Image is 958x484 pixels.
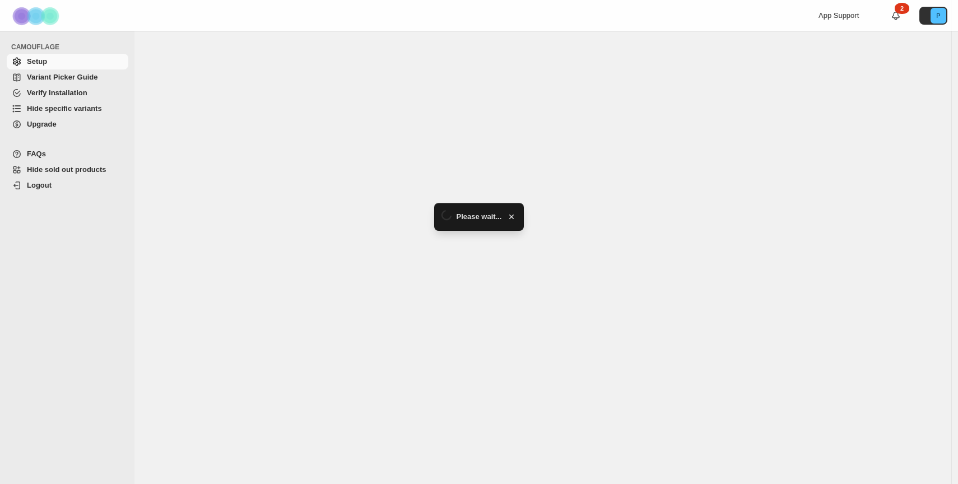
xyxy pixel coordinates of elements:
[9,1,65,31] img: Camouflage
[7,178,128,193] a: Logout
[7,101,128,117] a: Hide specific variants
[27,89,87,97] span: Verify Installation
[27,150,46,158] span: FAQs
[27,181,52,189] span: Logout
[890,10,901,21] a: 2
[27,104,102,113] span: Hide specific variants
[7,85,128,101] a: Verify Installation
[7,162,128,178] a: Hide sold out products
[7,54,128,69] a: Setup
[457,211,502,222] span: Please wait...
[27,57,47,66] span: Setup
[819,11,859,20] span: App Support
[919,7,947,25] button: Avatar with initials P
[931,8,946,24] span: Avatar with initials P
[7,117,128,132] a: Upgrade
[27,73,97,81] span: Variant Picker Guide
[11,43,129,52] span: CAMOUFLAGE
[27,165,106,174] span: Hide sold out products
[936,12,940,19] text: P
[27,120,57,128] span: Upgrade
[7,69,128,85] a: Variant Picker Guide
[7,146,128,162] a: FAQs
[895,3,909,14] div: 2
